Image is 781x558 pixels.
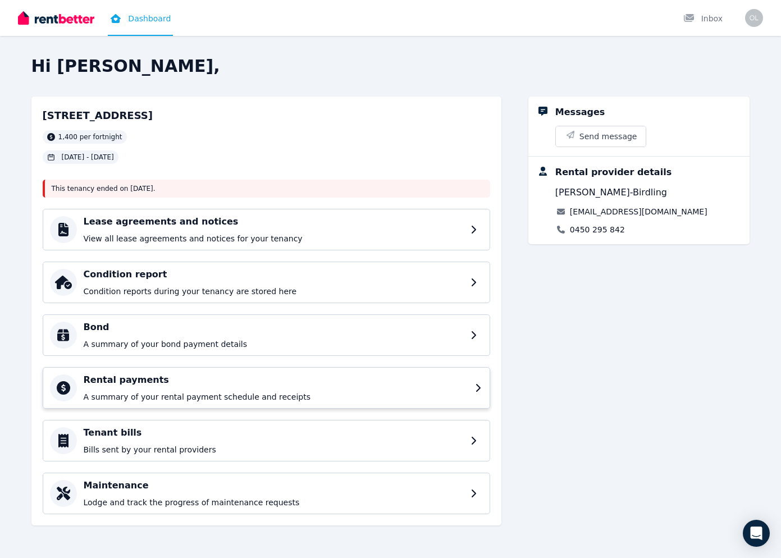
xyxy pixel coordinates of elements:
img: Jessica SAPONARO DE VIRGILIS [745,9,763,27]
span: Send message [579,131,637,142]
div: Open Intercom Messenger [743,520,770,547]
p: Lodge and track the progress of maintenance requests [84,497,464,508]
p: A summary of your rental payment schedule and receipts [84,391,468,403]
h4: Tenant bills [84,426,464,440]
span: [PERSON_NAME]-Birdling [555,186,667,199]
a: 0450 295 842 [570,224,625,235]
div: Messages [555,106,605,119]
h4: Maintenance [84,479,464,492]
h4: Rental payments [84,373,468,387]
p: View all lease agreements and notices for your tenancy [84,233,464,244]
h4: Condition report [84,268,464,281]
p: A summary of your bond payment details [84,339,464,350]
span: [DATE] - [DATE] [62,153,114,162]
span: 1,400 per fortnight [58,132,122,141]
div: Inbox [683,13,723,24]
h4: Lease agreements and notices [84,215,464,228]
button: Send message [556,126,646,147]
img: RentBetter [18,10,94,26]
p: Bills sent by your rental providers [84,444,464,455]
div: This tenancy ended on [DATE] . [43,180,490,198]
h4: Bond [84,321,464,334]
div: Rental provider details [555,166,672,179]
h2: [STREET_ADDRESS] [43,108,153,124]
p: Condition reports during your tenancy are stored here [84,286,464,297]
a: [EMAIL_ADDRESS][DOMAIN_NAME] [570,206,707,217]
h2: Hi [PERSON_NAME], [31,56,750,76]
